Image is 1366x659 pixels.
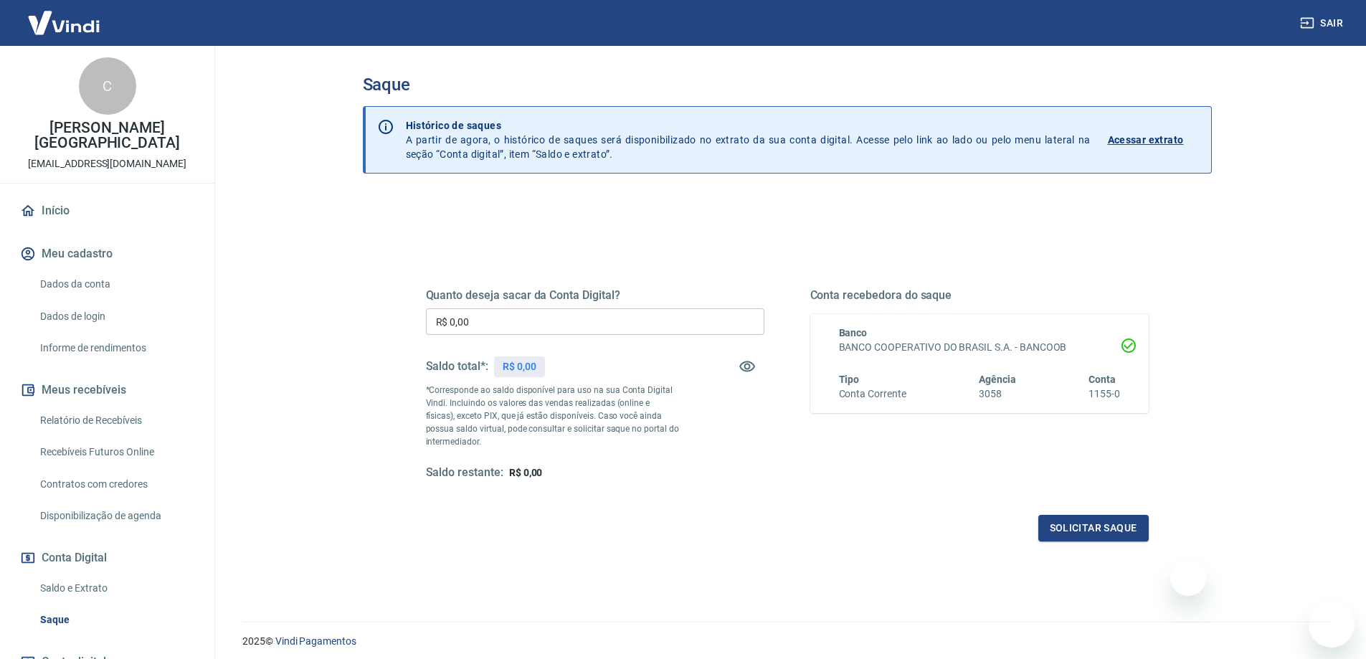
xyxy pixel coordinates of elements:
a: Dados da conta [34,270,197,299]
img: Vindi [17,1,110,44]
p: [EMAIL_ADDRESS][DOMAIN_NAME] [28,156,186,171]
a: Contratos com credores [34,470,197,499]
a: Recebíveis Futuros Online [34,437,197,467]
h5: Quanto deseja sacar da Conta Digital? [426,288,764,303]
a: Saldo e Extrato [34,574,197,603]
button: Meus recebíveis [17,374,197,406]
button: Meu cadastro [17,238,197,270]
button: Conta Digital [17,542,197,574]
h6: 3058 [979,387,1016,402]
a: Saque [34,605,197,635]
a: Início [17,195,197,227]
p: A partir de agora, o histórico de saques será disponibilizado no extrato da sua conta digital. Ac... [406,118,1091,161]
a: Acessar extrato [1108,118,1200,161]
h5: Saldo total*: [426,359,488,374]
h6: Conta Corrente [839,387,906,402]
span: R$ 0,00 [509,467,543,478]
a: Relatório de Recebíveis [34,406,197,435]
div: C [79,57,136,115]
a: Disponibilização de agenda [34,501,197,531]
a: Vindi Pagamentos [275,635,356,647]
iframe: Botão para abrir a janela de mensagens [1309,602,1355,648]
h5: Conta recebedora do saque [810,288,1149,303]
button: Solicitar saque [1038,515,1149,541]
h5: Saldo restante: [426,465,503,480]
p: Acessar extrato [1108,133,1184,147]
span: Agência [979,374,1016,385]
h6: BANCO COOPERATIVO DO BRASIL S.A. - BANCOOB [839,340,1120,355]
p: [PERSON_NAME] [GEOGRAPHIC_DATA] [11,120,203,151]
a: Dados de login [34,302,197,331]
span: Banco [839,327,868,338]
p: R$ 0,00 [503,359,536,374]
button: Sair [1297,10,1349,37]
h3: Saque [363,75,1212,95]
span: Conta [1088,374,1116,385]
p: Histórico de saques [406,118,1091,133]
iframe: Fechar mensagem [1170,560,1206,596]
span: Tipo [839,374,860,385]
h6: 1155-0 [1088,387,1120,402]
p: *Corresponde ao saldo disponível para uso na sua Conta Digital Vindi. Incluindo os valores das ve... [426,384,680,448]
p: 2025 © [242,634,1332,649]
a: Informe de rendimentos [34,333,197,363]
